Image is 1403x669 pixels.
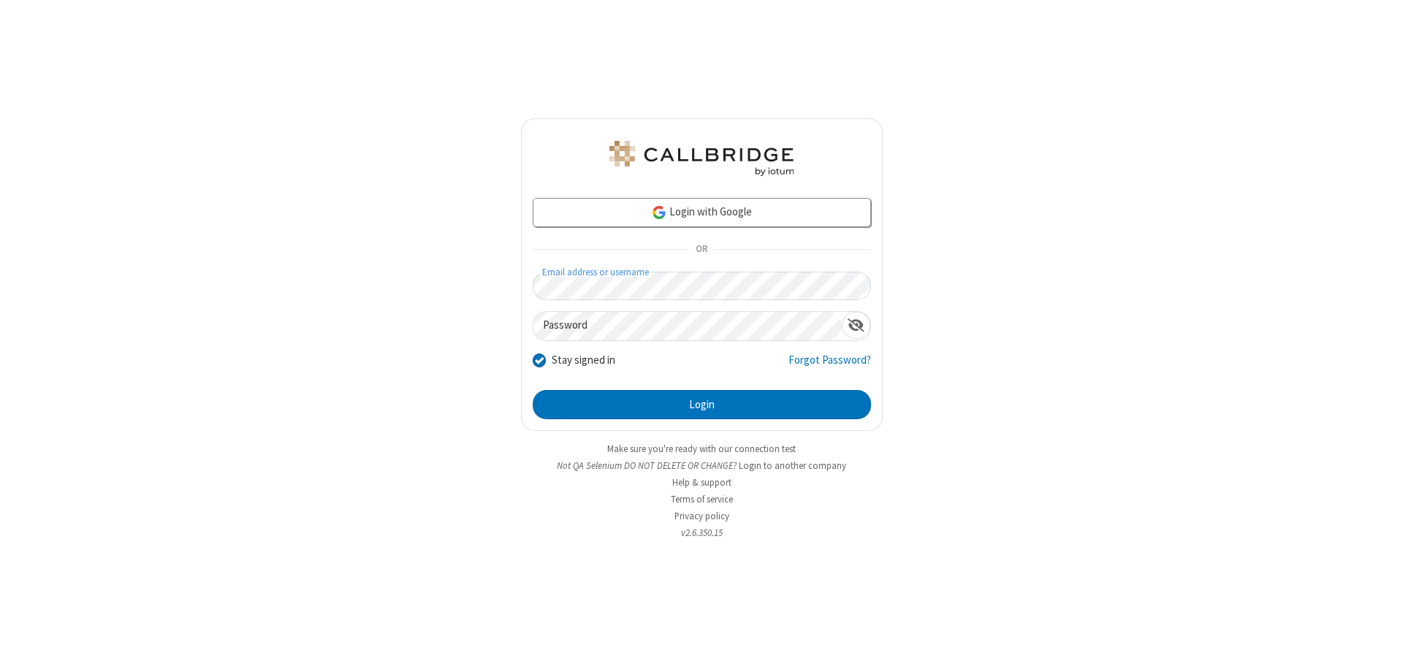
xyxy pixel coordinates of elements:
a: Forgot Password? [788,352,871,380]
img: google-icon.png [651,204,667,221]
li: Not QA Selenium DO NOT DELETE OR CHANGE? [521,459,883,473]
a: Make sure you're ready with our connection test [607,443,796,455]
button: Login to another company [739,459,846,473]
a: Help & support [672,476,731,489]
label: Stay signed in [552,352,615,369]
input: Email address or username [533,272,871,300]
a: Terms of service [671,493,733,505]
a: Privacy policy [674,510,729,522]
img: QA Selenium DO NOT DELETE OR CHANGE [607,141,796,176]
div: Show password [842,312,870,339]
li: v2.6.350.15 [521,526,883,540]
input: Password [533,312,842,340]
a: Login with Google [533,198,871,227]
button: Login [533,390,871,419]
span: OR [690,240,713,260]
